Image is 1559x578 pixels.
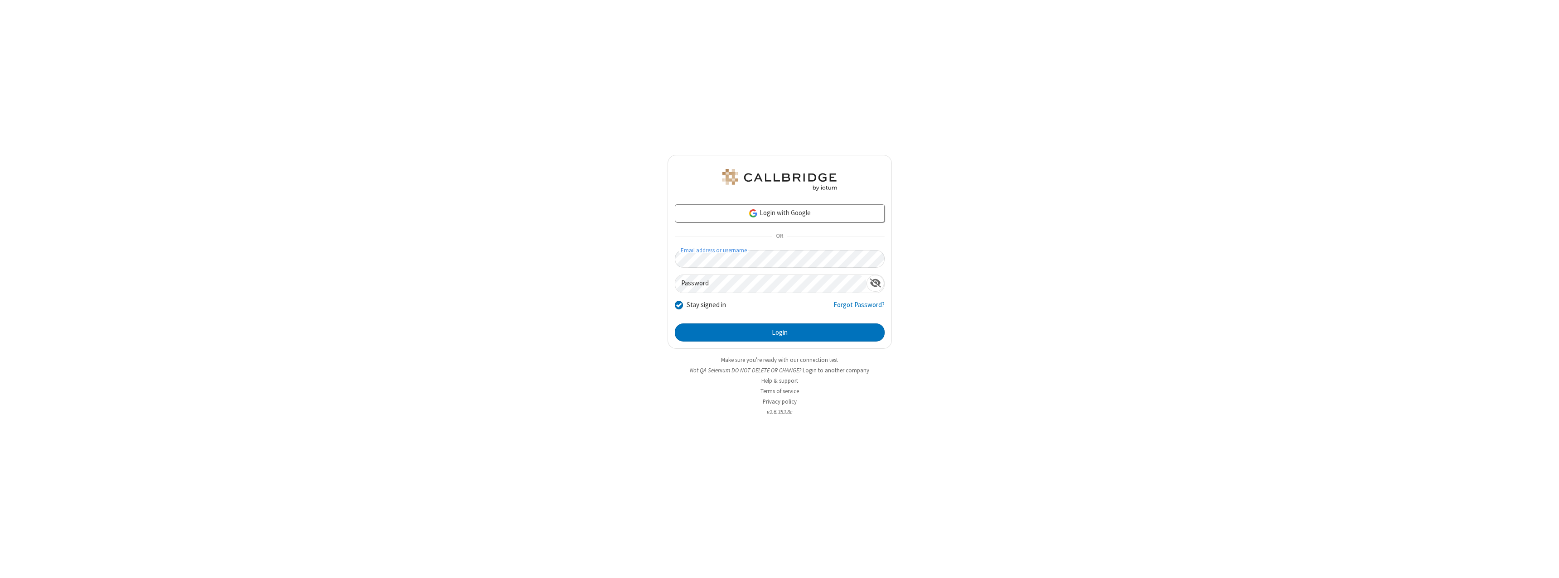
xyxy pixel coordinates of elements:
a: Privacy policy [763,398,797,405]
a: Help & support [761,377,798,385]
a: Forgot Password? [833,300,885,317]
li: v2.6.353.8c [668,408,892,416]
a: Make sure you're ready with our connection test [721,356,838,364]
button: Login to another company [803,366,869,375]
button: Login [675,323,885,342]
a: Terms of service [760,387,799,395]
li: Not QA Selenium DO NOT DELETE OR CHANGE? [668,366,892,375]
a: Login with Google [675,204,885,222]
input: Password [675,275,867,293]
input: Email address or username [675,250,885,268]
img: QA Selenium DO NOT DELETE OR CHANGE [721,169,838,191]
label: Stay signed in [687,300,726,310]
div: Show password [867,275,884,292]
span: OR [772,230,787,243]
img: google-icon.png [748,208,758,218]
